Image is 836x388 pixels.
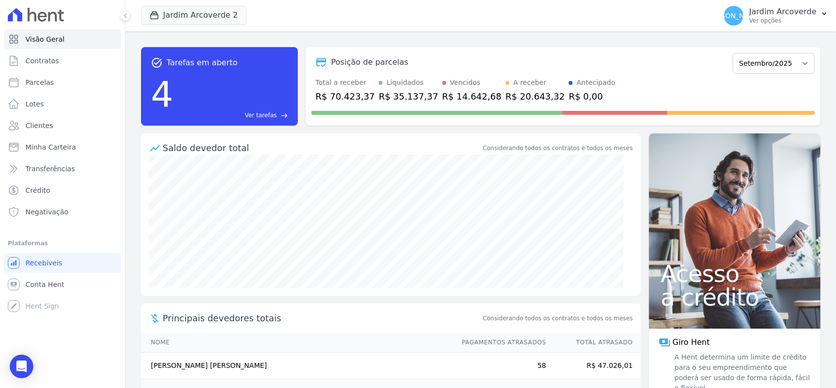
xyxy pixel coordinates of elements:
[672,336,710,348] span: Giro Hent
[25,121,53,130] span: Clientes
[379,90,438,103] div: R$ 35.137,37
[547,333,641,353] th: Total Atrasado
[331,56,408,68] div: Posição de parcelas
[141,353,453,379] td: [PERSON_NAME] [PERSON_NAME]
[8,237,117,249] div: Plataformas
[10,355,33,378] div: Open Intercom Messenger
[4,73,121,92] a: Parcelas
[25,34,65,44] span: Visão Geral
[25,185,50,195] span: Crédito
[25,78,54,87] span: Parcelas
[453,333,547,353] th: Pagamentos Atrasados
[450,78,480,88] div: Vencidos
[749,17,816,25] p: Ver opções
[661,262,809,285] span: Acesso
[25,207,69,217] span: Negativação
[141,333,453,353] th: Nome
[4,253,121,273] a: Recebíveis
[141,6,246,25] button: Jardim Arcoverde 2
[705,12,762,19] span: [PERSON_NAME]
[151,57,163,69] span: task_alt
[315,90,375,103] div: R$ 70.423,37
[4,181,121,200] a: Crédito
[4,202,121,222] a: Negativação
[4,137,121,157] a: Minha Carteira
[4,94,121,114] a: Lotes
[386,78,424,88] div: Liquidados
[163,141,481,155] div: Saldo devedor total
[177,111,288,120] a: Ver tarefas east
[25,56,59,66] span: Contratos
[505,90,565,103] div: R$ 20.643,32
[716,2,836,29] button: [PERSON_NAME] Jardim Arcoverde Ver opções
[661,285,809,309] span: a crédito
[25,164,75,174] span: Transferências
[453,353,547,379] td: 58
[4,159,121,179] a: Transferências
[25,258,62,268] span: Recebíveis
[25,280,64,289] span: Conta Hent
[4,116,121,135] a: Clientes
[4,275,121,294] a: Conta Hent
[749,7,816,17] p: Jardim Arcoverde
[483,144,633,153] div: Considerando todos os contratos e todos os meses
[25,99,44,109] span: Lotes
[547,353,641,379] td: R$ 47.026,01
[513,78,547,88] div: A receber
[281,112,288,119] span: east
[483,314,633,323] span: Considerando todos os contratos e todos os meses
[4,29,121,49] a: Visão Geral
[163,311,481,325] span: Principais devedores totais
[151,69,173,120] div: 4
[4,51,121,71] a: Contratos
[167,57,238,69] span: Tarefas em aberto
[442,90,502,103] div: R$ 14.642,68
[25,142,76,152] span: Minha Carteira
[576,78,615,88] div: Antecipado
[569,90,615,103] div: R$ 0,00
[245,111,277,120] span: Ver tarefas
[315,78,375,88] div: Total a receber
